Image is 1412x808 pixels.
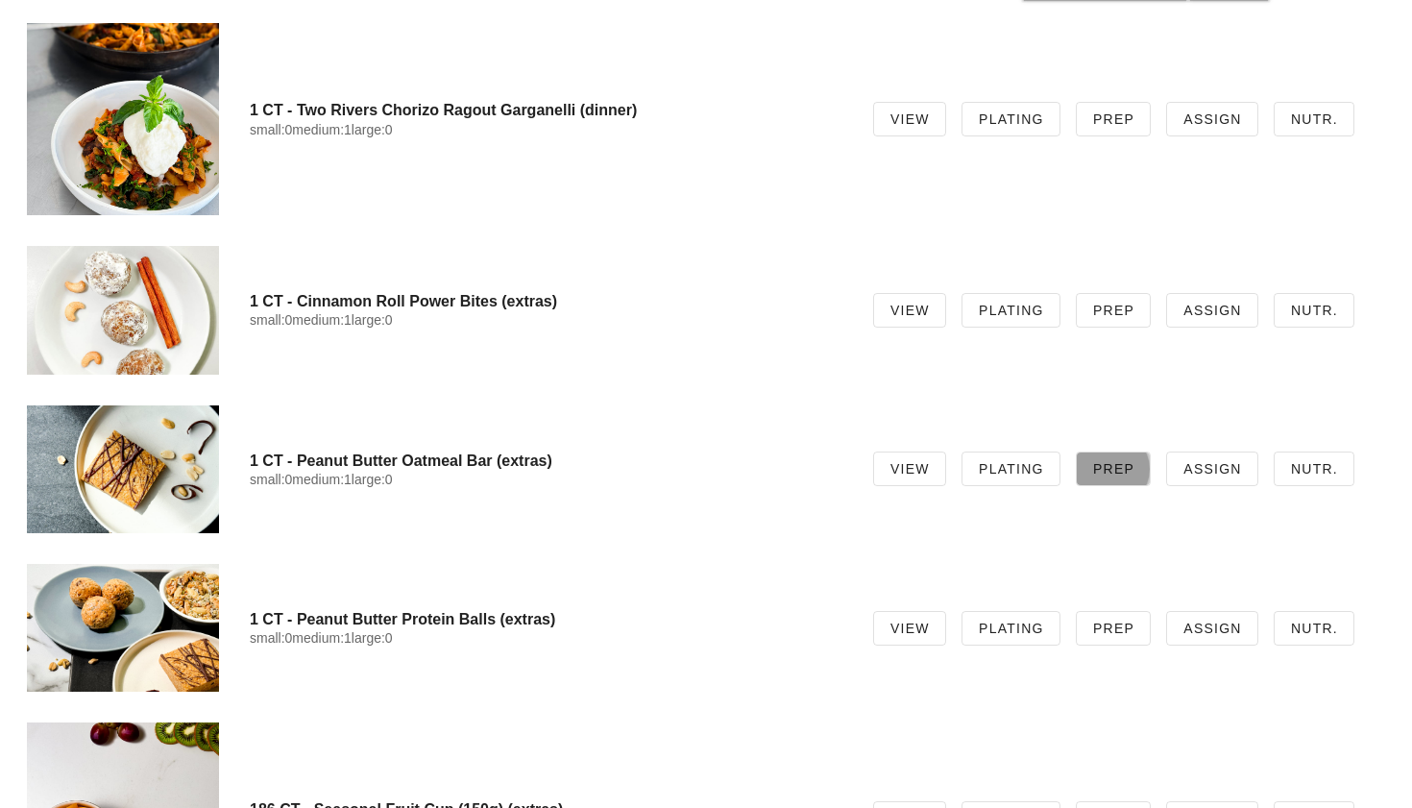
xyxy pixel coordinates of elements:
[1274,611,1354,646] a: Nutr.
[978,621,1044,636] span: Plating
[962,611,1060,646] a: Plating
[1166,452,1258,486] a: Assign
[962,102,1060,136] a: Plating
[1076,293,1151,328] a: Prep
[292,122,351,137] span: medium:1
[1182,621,1242,636] span: Assign
[250,452,842,470] h4: 1 CT - Peanut Butter Oatmeal Bar (extras)
[889,303,930,318] span: View
[978,303,1044,318] span: Plating
[292,630,351,646] span: medium:1
[873,293,946,328] a: View
[1290,461,1338,477] span: Nutr.
[873,611,946,646] a: View
[978,461,1044,477] span: Plating
[1274,293,1354,328] a: Nutr.
[962,293,1060,328] a: Plating
[352,122,393,137] span: large:0
[889,461,930,477] span: View
[250,292,842,310] h4: 1 CT - Cinnamon Roll Power Bites (extras)
[250,610,842,628] h4: 1 CT - Peanut Butter Protein Balls (extras)
[1076,452,1151,486] a: Prep
[1076,611,1151,646] a: Prep
[1166,611,1258,646] a: Assign
[292,472,351,487] span: medium:1
[1274,452,1354,486] a: Nutr.
[1182,303,1242,318] span: Assign
[889,621,930,636] span: View
[352,630,393,646] span: large:0
[352,312,393,328] span: large:0
[1076,102,1151,136] a: Prep
[1092,461,1134,477] span: Prep
[889,111,930,127] span: View
[250,312,292,328] span: small:0
[873,102,946,136] a: View
[1290,303,1338,318] span: Nutr.
[1182,111,1242,127] span: Assign
[1092,303,1134,318] span: Prep
[250,472,292,487] span: small:0
[292,312,351,328] span: medium:1
[1092,111,1134,127] span: Prep
[1290,621,1338,636] span: Nutr.
[250,630,292,646] span: small:0
[1182,461,1242,477] span: Assign
[1166,293,1258,328] a: Assign
[1166,102,1258,136] a: Assign
[1274,102,1354,136] a: Nutr.
[873,452,946,486] a: View
[1092,621,1134,636] span: Prep
[250,122,292,137] span: small:0
[978,111,1044,127] span: Plating
[1290,111,1338,127] span: Nutr.
[250,101,842,119] h4: 1 CT - Two Rivers Chorizo Ragout Garganelli (dinner)
[962,452,1060,486] a: Plating
[352,472,393,487] span: large:0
